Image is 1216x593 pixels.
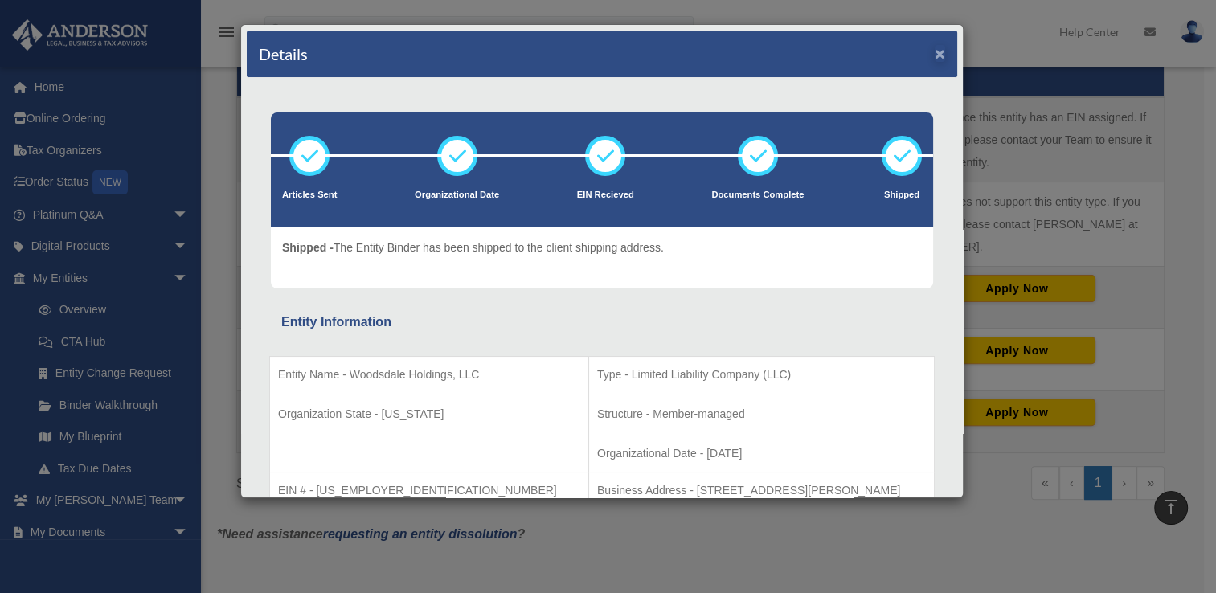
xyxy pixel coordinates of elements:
[597,404,926,424] p: Structure - Member-managed
[278,404,580,424] p: Organization State - [US_STATE]
[882,187,922,203] p: Shipped
[935,45,945,62] button: ×
[711,187,804,203] p: Documents Complete
[597,365,926,385] p: Type - Limited Liability Company (LLC)
[597,444,926,464] p: Organizational Date - [DATE]
[282,238,664,258] p: The Entity Binder has been shipped to the client shipping address.
[259,43,308,65] h4: Details
[278,365,580,385] p: Entity Name - Woodsdale Holdings, LLC
[278,481,580,501] p: EIN # - [US_EMPLOYER_IDENTIFICATION_NUMBER]
[597,481,926,501] p: Business Address - [STREET_ADDRESS][PERSON_NAME]
[281,311,923,333] div: Entity Information
[282,187,337,203] p: Articles Sent
[415,187,499,203] p: Organizational Date
[282,241,334,254] span: Shipped -
[577,187,634,203] p: EIN Recieved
